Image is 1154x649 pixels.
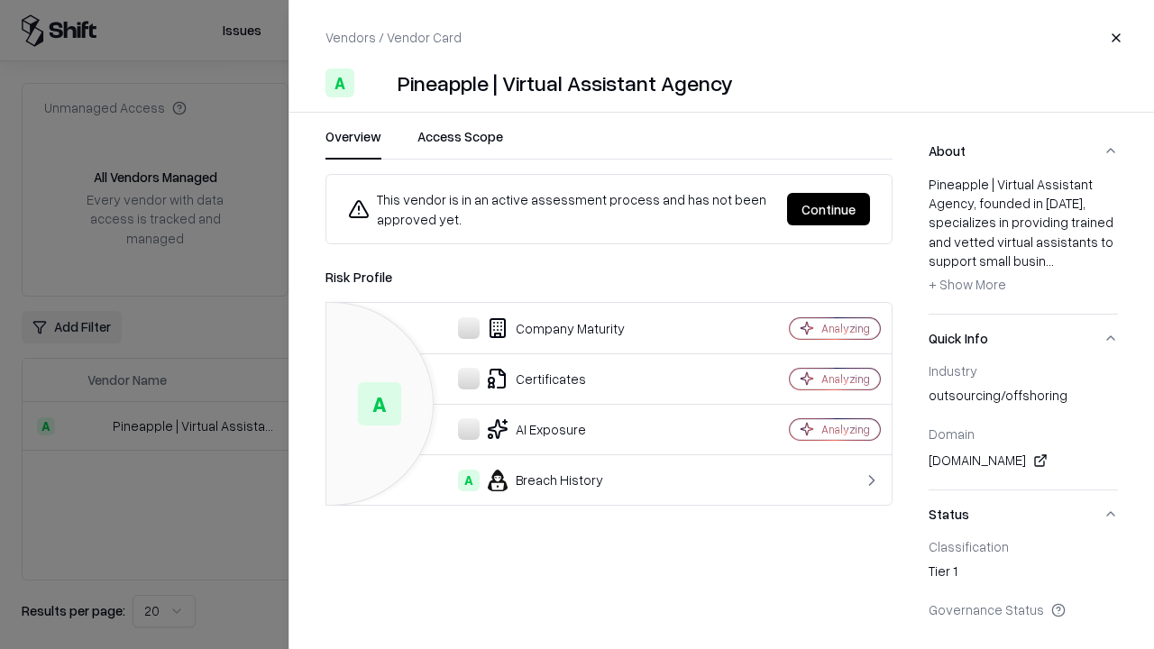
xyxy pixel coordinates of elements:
div: About [929,175,1118,314]
button: Continue [787,193,870,225]
div: AI Exposure [341,418,727,440]
div: This vendor is in an active assessment process and has not been approved yet. [348,189,773,229]
div: A [458,470,480,491]
div: outsourcing/offshoring [929,386,1118,411]
img: Pineapple | Virtual Assistant Agency [362,69,390,97]
button: Status [929,490,1118,538]
div: Analyzing [821,321,870,336]
div: Tier 1 [929,562,1118,587]
span: ... [1046,252,1054,269]
div: Industry [929,362,1118,379]
div: Pineapple | Virtual Assistant Agency [398,69,733,97]
p: Vendors / Vendor Card [325,28,462,47]
button: Access Scope [417,127,503,160]
div: A [358,382,401,425]
div: Governance Status [929,601,1118,617]
button: About [929,127,1118,175]
span: + Show More [929,276,1006,292]
div: Certificates [341,368,727,389]
div: Analyzing [821,371,870,387]
div: Risk Profile [325,266,893,288]
div: Classification [929,538,1118,554]
div: A [325,69,354,97]
div: Domain [929,425,1118,442]
button: Overview [325,127,381,160]
div: Pineapple | Virtual Assistant Agency, founded in [DATE], specializes in providing trained and vet... [929,175,1118,299]
button: + Show More [929,270,1006,299]
div: [DOMAIN_NAME] [929,450,1118,471]
div: Quick Info [929,362,1118,489]
div: Breach History [341,470,727,491]
div: Company Maturity [341,317,727,339]
button: Quick Info [929,315,1118,362]
div: Analyzing [821,422,870,437]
